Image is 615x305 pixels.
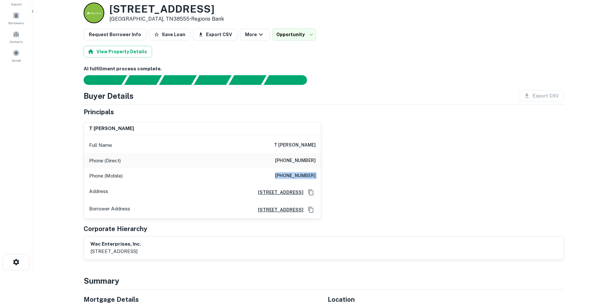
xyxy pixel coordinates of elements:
h5: Corporate Hierarchy [84,224,147,234]
iframe: Chat Widget [583,253,615,284]
a: [STREET_ADDRESS] [253,189,303,196]
button: Request Borrower Info [84,29,146,40]
a: Borrowers [2,9,30,27]
h3: [STREET_ADDRESS] [109,3,224,15]
h5: Location [328,295,564,304]
p: Borrower Address [89,205,130,215]
div: Documents found, AI parsing details... [159,75,197,85]
a: [STREET_ADDRESS] [253,206,303,213]
p: Address [89,188,108,197]
span: Contacts [10,39,23,44]
p: [GEOGRAPHIC_DATA], TN38555 • [109,15,224,23]
button: More [240,29,270,40]
button: Copy Address [306,205,316,215]
p: Full Name [89,141,112,149]
div: Sending borrower request to AI... [76,75,124,85]
a: Saved [2,47,30,64]
button: View Property Details [84,46,152,57]
h4: Summary [84,275,564,287]
div: Your request is received and processing... [124,75,162,85]
button: Save Loan [149,29,190,40]
h5: Mortgage Details [84,295,320,304]
p: Phone (Direct) [89,157,121,165]
a: Regions Bank [191,16,224,22]
span: Borrowers [8,20,24,25]
h6: t [PERSON_NAME] [274,141,316,149]
span: Saved [12,58,21,63]
h6: [PHONE_NUMBER] [275,157,316,165]
button: Export CSV [193,29,237,40]
div: Opportunity [272,28,316,41]
h6: [PHONE_NUMBER] [275,172,316,180]
p: Phone (Mobile) [89,172,123,180]
h4: Buyer Details [84,90,134,102]
h5: Principals [84,107,114,117]
p: [STREET_ADDRESS] [90,248,141,255]
div: Principals found, still searching for contact information. This may take time... [229,75,266,85]
div: Principals found, AI now looking for contact information... [194,75,231,85]
h6: t [PERSON_NAME] [89,125,134,132]
a: Contacts [2,28,30,46]
h6: wac enterprises, inc. [90,240,141,248]
h6: AI fulfillment process complete. [84,65,564,73]
div: AI fulfillment process complete. [264,75,315,85]
span: Search [11,2,22,7]
button: Copy Address [306,188,316,197]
